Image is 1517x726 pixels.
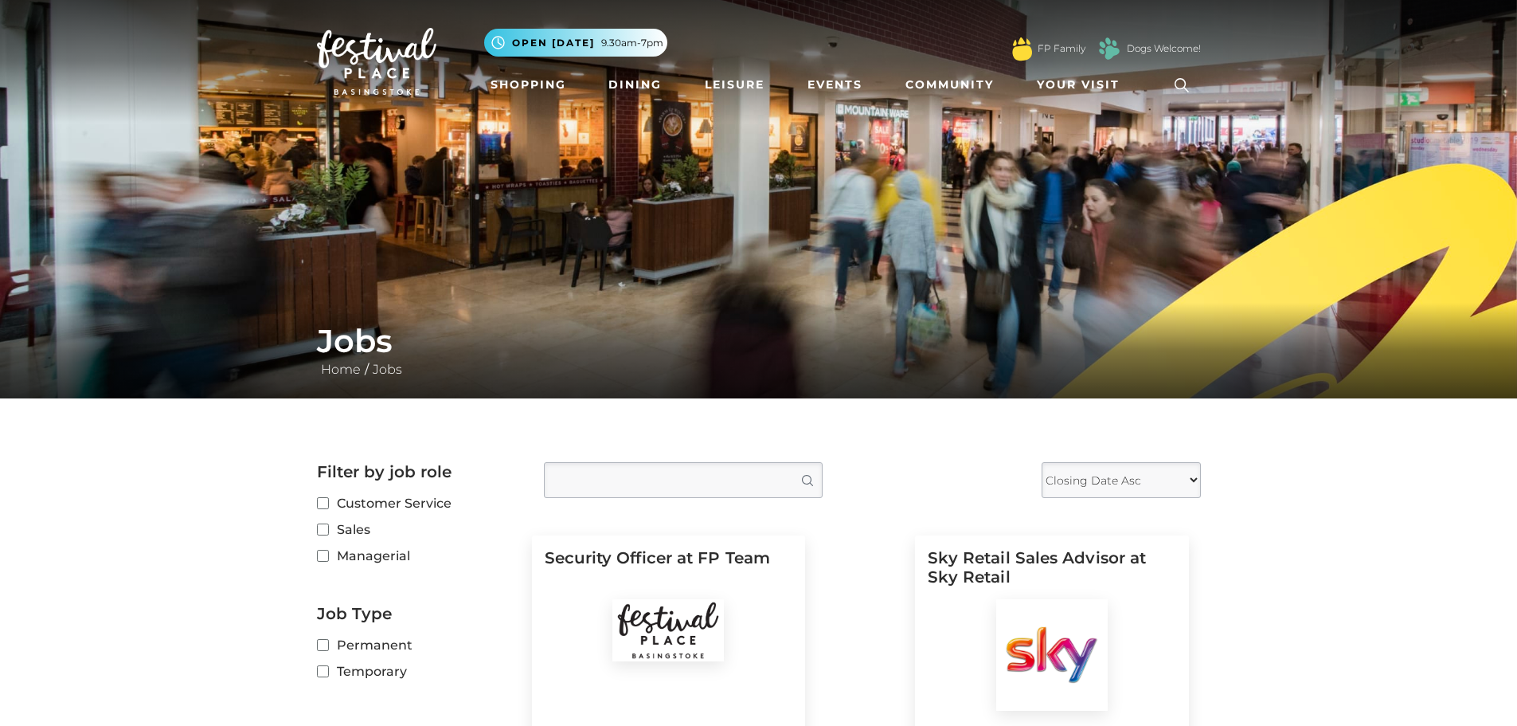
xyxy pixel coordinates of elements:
span: Open [DATE] [512,36,595,50]
a: Jobs [369,362,406,377]
a: Leisure [698,70,771,100]
span: Your Visit [1037,77,1120,93]
h5: Security Officer at FP Team [545,548,793,599]
a: Shopping [484,70,573,100]
label: Customer Service [317,493,520,513]
h5: Sky Retail Sales Advisor at Sky Retail [928,548,1176,599]
img: Sky Retail [996,599,1108,711]
label: Temporary [317,661,520,681]
a: Home [317,362,365,377]
h2: Filter by job role [317,462,520,481]
label: Permanent [317,635,520,655]
a: Community [899,70,1000,100]
label: Sales [317,520,520,540]
img: Festival Place [612,599,724,661]
button: Open [DATE] 9.30am-7pm [484,29,667,57]
a: Dogs Welcome! [1127,41,1201,56]
span: 9.30am-7pm [601,36,663,50]
img: Festival Place Logo [317,28,436,95]
div: / [305,322,1213,379]
a: Dining [602,70,668,100]
a: Events [801,70,869,100]
a: Your Visit [1030,70,1134,100]
a: FP Family [1038,41,1085,56]
h2: Job Type [317,604,520,623]
h1: Jobs [317,322,1201,360]
label: Managerial [317,546,520,566]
